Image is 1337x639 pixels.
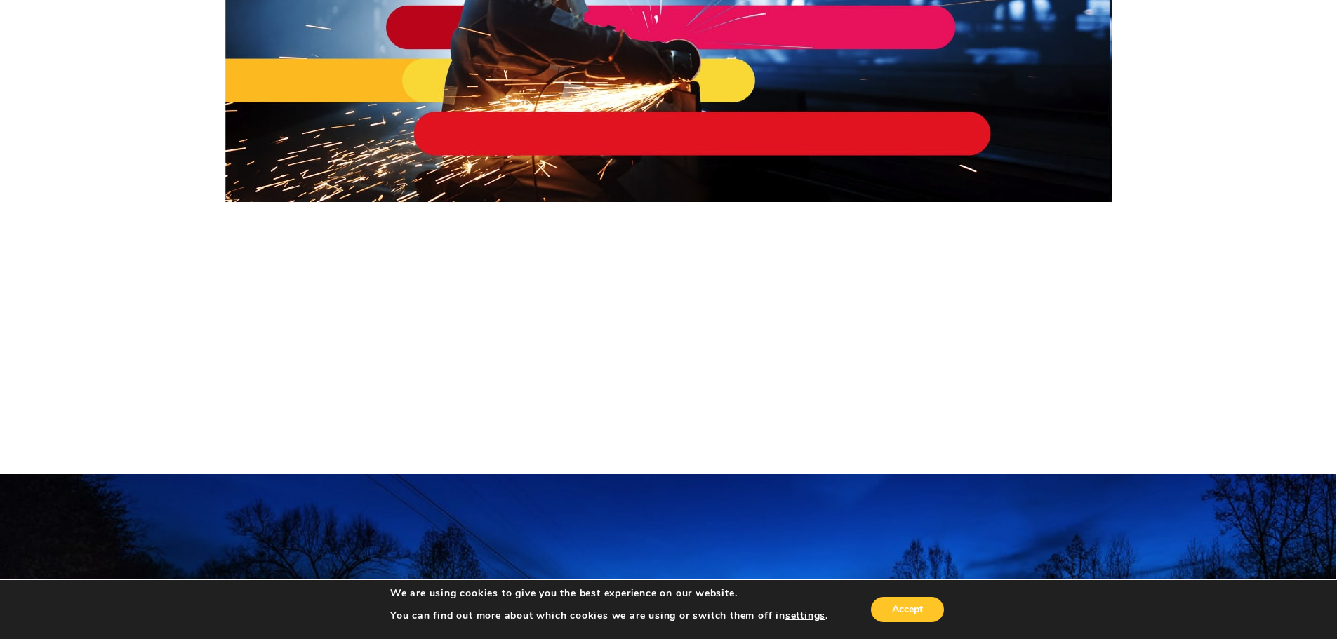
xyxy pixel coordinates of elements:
[390,587,828,600] p: We are using cookies to give you the best experience on our website.
[347,354,1124,403] p: You may not know this name yet, but you know us. We’ve been around. We didn’t just break the mold...
[785,610,825,622] button: settings
[347,325,663,339] strong: Allow us to reintroduce ourselves. We are Valtir.
[390,610,828,622] p: You can find out more about which cookies we are using or switch them off in .
[347,290,1124,314] h2: ALWAYS EVOLVING
[871,597,944,622] button: Accept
